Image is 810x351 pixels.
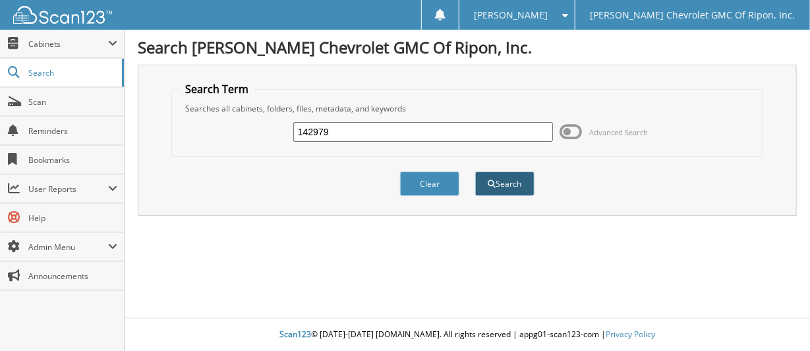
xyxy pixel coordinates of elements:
[28,38,108,49] span: Cabinets
[179,103,756,114] div: Searches all cabinets, folders, files, metadata, and keywords
[28,241,108,253] span: Admin Menu
[591,11,796,19] span: [PERSON_NAME] Chevrolet GMC Of Ripon, Inc.
[744,288,810,351] iframe: Chat Widget
[179,82,255,96] legend: Search Term
[28,212,117,224] span: Help
[138,36,797,58] h1: Search [PERSON_NAME] Chevrolet GMC Of Ripon, Inc.
[475,172,535,196] button: Search
[28,67,115,79] span: Search
[606,329,655,340] a: Privacy Policy
[28,154,117,166] span: Bookmarks
[28,271,117,282] span: Announcements
[474,11,548,19] span: [PERSON_NAME]
[279,329,311,340] span: Scan123
[28,125,117,137] span: Reminders
[125,319,810,351] div: © [DATE]-[DATE] [DOMAIN_NAME]. All rights reserved | appg01-scan123-com |
[13,6,112,24] img: scan123-logo-white.svg
[589,127,648,137] span: Advanced Search
[400,172,459,196] button: Clear
[28,183,108,195] span: User Reports
[28,96,117,108] span: Scan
